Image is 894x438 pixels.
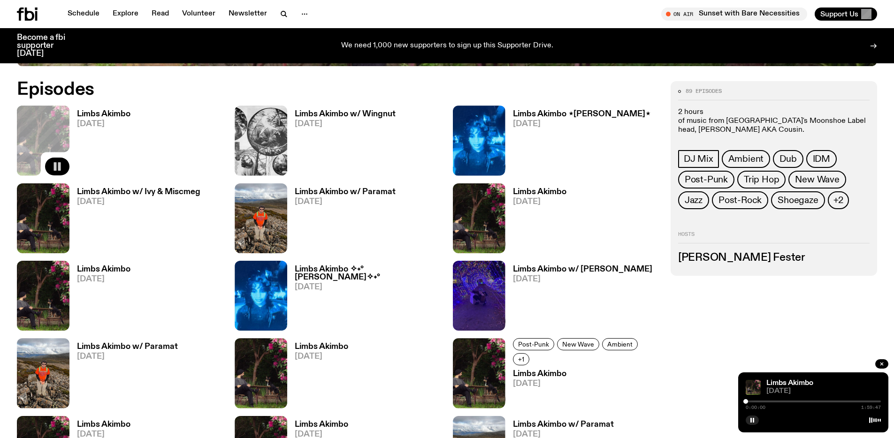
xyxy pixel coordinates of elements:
span: [DATE] [77,353,178,361]
span: [DATE] [513,380,659,388]
span: Post-Rock [718,195,762,205]
a: Limbs Akimbo w/ Ivy & Miscmeg[DATE] [69,188,200,253]
h3: Limbs Akimbo [295,421,348,429]
span: IDM [813,154,830,164]
h3: Limbs Akimbo w/ Ivy & Miscmeg [77,188,200,196]
img: Jackson sits at an outdoor table, legs crossed and gazing at a black and brown dog also sitting a... [453,183,505,253]
h3: Limbs Akimbo [77,265,130,273]
h3: Limbs Akimbo w/ Paramat [77,343,178,351]
a: DJ Mix [678,150,719,168]
span: [DATE] [295,120,396,128]
a: Limbs Akimbo [766,379,813,387]
a: Post-Punk [513,338,554,350]
span: 0:00:00 [746,405,765,410]
h3: Become a fbi supporter [DATE] [17,34,77,58]
h3: Limbs Akimbo [295,343,348,351]
span: [DATE] [295,353,348,361]
h3: Limbs Akimbo w/ Paramat [295,188,396,196]
h3: Limbs Akimbo [513,370,659,378]
a: Post-Rock [712,191,768,209]
p: We need 1,000 new supporters to sign up this Supporter Drive. [341,42,553,50]
h3: Limbs Akimbo w/ Wingnut [295,110,396,118]
a: Limbs Akimbo[DATE] [505,370,659,408]
a: Read [146,8,175,21]
a: Ambient [722,150,771,168]
span: Ambient [607,341,633,348]
span: 89 episodes [686,89,722,94]
span: New Wave [562,341,594,348]
span: New Wave [795,174,839,185]
span: Post-Punk [685,174,728,185]
span: [DATE] [77,275,130,283]
span: [DATE] [77,198,200,206]
img: Image from 'Domebooks: Reflecting on Domebook 2' by Lloyd Kahn [235,106,287,175]
a: Limbs Akimbo[DATE] [505,188,566,253]
a: Limbs Akimbo w/ [PERSON_NAME][DATE] [505,265,652,331]
a: Explore [107,8,144,21]
a: IDM [806,150,837,168]
span: Ambient [728,154,764,164]
a: Ambient [602,338,638,350]
button: +2 [828,191,849,209]
span: DJ Mix [684,154,713,164]
h3: Limbs Akimbo ⋆[PERSON_NAME]⋆ [513,110,650,118]
img: Jackson sits at an outdoor table, legs crossed and gazing at a black and brown dog also sitting a... [235,338,287,408]
span: [DATE] [513,120,650,128]
h3: Limbs Akimbo [513,188,566,196]
span: Support Us [820,10,858,18]
span: [DATE] [513,275,652,283]
span: [DATE] [513,198,566,206]
a: New Wave [788,171,846,189]
span: Jazz [685,195,703,205]
h2: Episodes [17,81,587,98]
a: Dub [773,150,803,168]
img: Jackson sits at an outdoor table, legs crossed and gazing at a black and brown dog also sitting a... [746,380,761,395]
a: New Wave [557,338,599,350]
span: 1:59:47 [861,405,881,410]
button: Support Us [815,8,877,21]
span: [DATE] [295,198,396,206]
button: +1 [513,353,529,365]
img: Jackson sits at an outdoor table, legs crossed and gazing at a black and brown dog also sitting a... [453,338,505,408]
h3: Limbs Akimbo w/ Paramat [513,421,614,429]
span: +1 [518,356,524,363]
h3: Limbs Akimbo ✧˖°[PERSON_NAME]✧˖° [295,265,441,281]
a: Newsletter [223,8,273,21]
a: Limbs Akimbo ✧˖°[PERSON_NAME]✧˖°[DATE] [287,265,441,331]
h3: Limbs Akimbo w/ [PERSON_NAME] [513,265,652,273]
a: Limbs Akimbo[DATE] [69,265,130,331]
button: On AirSunset with Bare Necessities [661,8,807,21]
span: Dub [779,154,796,164]
span: +2 [833,195,844,205]
a: Trip Hop [737,171,786,189]
span: [DATE] [766,388,881,395]
p: 2 hours of music from [GEOGRAPHIC_DATA]'s Moonshoe Label head, [PERSON_NAME] AKA Cousin. [678,108,870,135]
a: Limbs Akimbo w/ Paramat[DATE] [287,188,396,253]
img: Jackson sits at an outdoor table, legs crossed and gazing at a black and brown dog also sitting a... [17,183,69,253]
img: Jackson sits at an outdoor table, legs crossed and gazing at a black and brown dog also sitting a... [17,261,69,331]
a: Limbs Akimbo[DATE] [287,343,348,408]
h3: Limbs Akimbo [77,110,130,118]
span: Trip Hop [744,174,779,185]
a: Post-Punk [678,171,734,189]
span: [DATE] [295,283,441,291]
a: Shoegaze [771,191,825,209]
span: [DATE] [77,120,130,128]
a: Volunteer [176,8,221,21]
a: Jazz [678,191,709,209]
a: Limbs Akimbo ⋆[PERSON_NAME]⋆[DATE] [505,110,650,175]
a: Schedule [62,8,105,21]
h3: [PERSON_NAME] Fester [678,253,870,263]
h3: Limbs Akimbo [77,421,130,429]
h2: Hosts [678,232,870,243]
a: Limbs Akimbo[DATE] [69,110,130,175]
a: Limbs Akimbo w/ Paramat[DATE] [69,343,178,408]
a: Limbs Akimbo w/ Wingnut[DATE] [287,110,396,175]
span: Post-Punk [518,341,549,348]
span: Shoegaze [778,195,818,205]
